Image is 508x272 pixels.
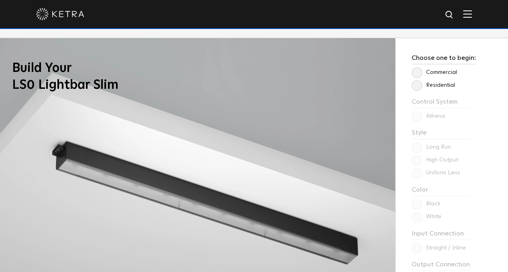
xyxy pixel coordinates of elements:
label: Commercial [412,69,457,76]
h3: Choose one to begin: [412,54,476,64]
img: ketra-logo-2019-white [36,8,84,20]
img: Hamburger%20Nav.svg [463,10,472,18]
label: Residential [412,82,455,89]
img: search icon [445,10,455,20]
